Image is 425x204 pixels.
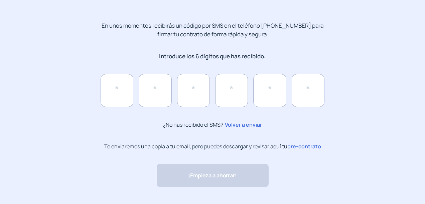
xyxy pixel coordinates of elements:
span: Volver a enviar [223,120,262,129]
p: ¿No has recibido el SMS? [163,120,262,129]
p: Introduce los 6 dígitos que has recibido: [96,52,329,61]
p: Te enviaremos una copia a tu email, pero puedes descargar y revisar aquí tu [104,143,321,150]
span: ¡Empieza a ahorrar! [188,171,237,180]
button: ¡Empieza a ahorrar! [157,164,269,187]
p: En unos momentos recibirás un código por SMS en el teléfono [PHONE_NUMBER] para firmar tu contrat... [96,21,329,39]
span: pre-contrato [287,143,321,150]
